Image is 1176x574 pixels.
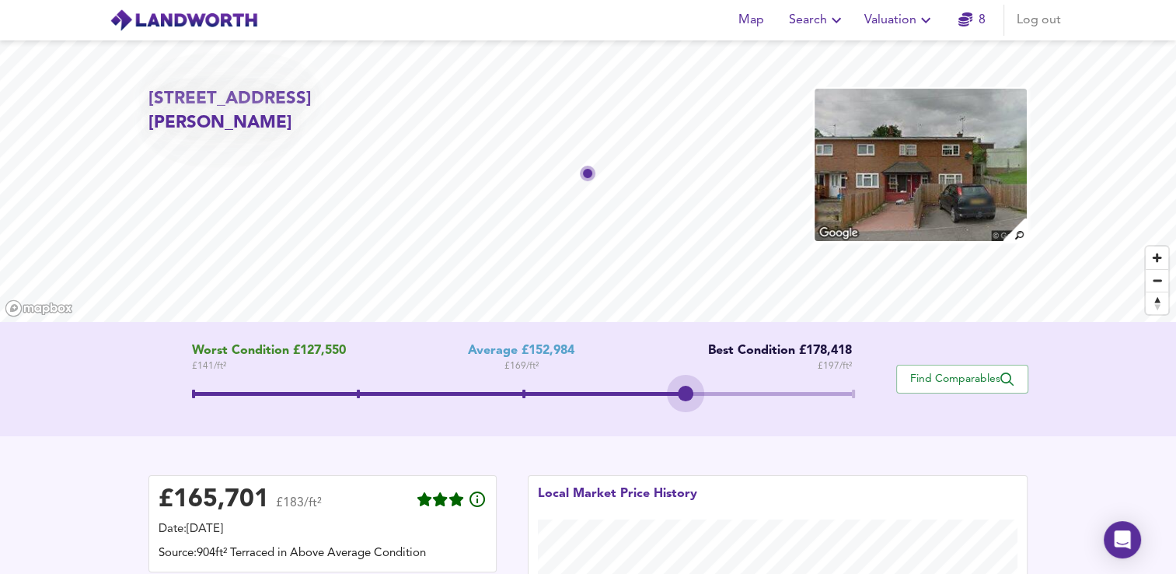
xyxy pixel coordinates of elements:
span: £ 141 / ft² [192,359,346,374]
span: £183/ft² [276,497,322,520]
a: 8 [958,9,986,31]
button: Valuation [858,5,941,36]
button: Map [727,5,776,36]
h2: [STREET_ADDRESS][PERSON_NAME] [148,87,430,136]
span: £ 197 / ft² [818,359,852,374]
button: Log out [1010,5,1067,36]
button: Reset bearing to north [1146,292,1168,314]
div: Best Condition £178,418 [696,344,852,359]
span: £ 169 / ft² [504,359,539,374]
button: Search [783,5,852,36]
img: logo [110,9,258,32]
div: Average £152,984 [468,344,574,359]
img: property [813,87,1028,243]
button: Zoom out [1146,269,1168,292]
div: Local Market Price History [538,485,697,520]
button: Find Comparables [896,365,1028,394]
span: Map [733,9,770,31]
span: Zoom out [1146,270,1168,292]
div: Source: 904ft² Terraced in Above Average Condition [159,545,487,562]
div: Date: [DATE] [159,521,487,538]
button: 8 [947,5,997,36]
img: search [1001,216,1028,243]
span: Worst Condition £127,550 [192,344,346,359]
a: Mapbox homepage [5,299,73,317]
div: £ 165,701 [159,488,269,512]
button: Zoom in [1146,247,1168,269]
span: Log out [1017,9,1061,31]
span: Find Comparables [905,372,1020,387]
span: Valuation [864,9,935,31]
div: Open Intercom Messenger [1104,521,1141,558]
span: Search [789,9,846,31]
